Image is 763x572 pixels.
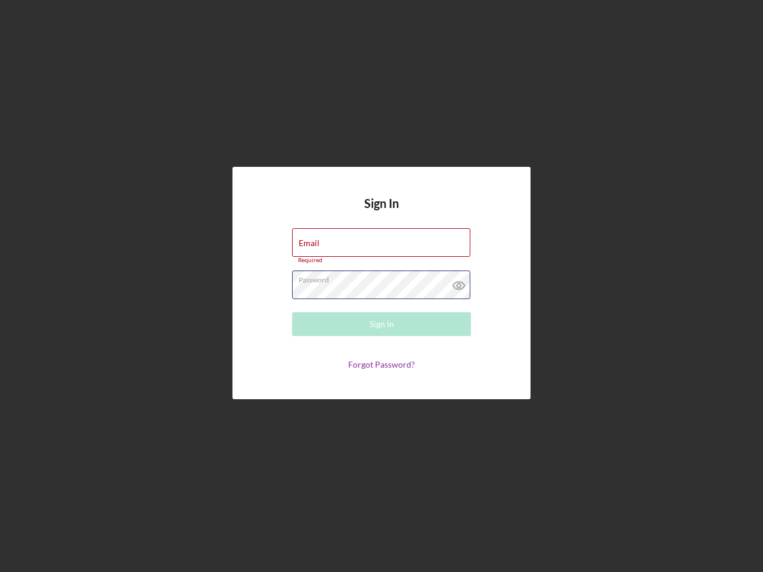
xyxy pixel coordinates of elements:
div: Required [292,257,471,264]
a: Forgot Password? [348,359,415,369]
div: Sign In [370,312,394,336]
h4: Sign In [364,197,399,228]
label: Email [299,238,320,248]
label: Password [299,271,470,284]
button: Sign In [292,312,471,336]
